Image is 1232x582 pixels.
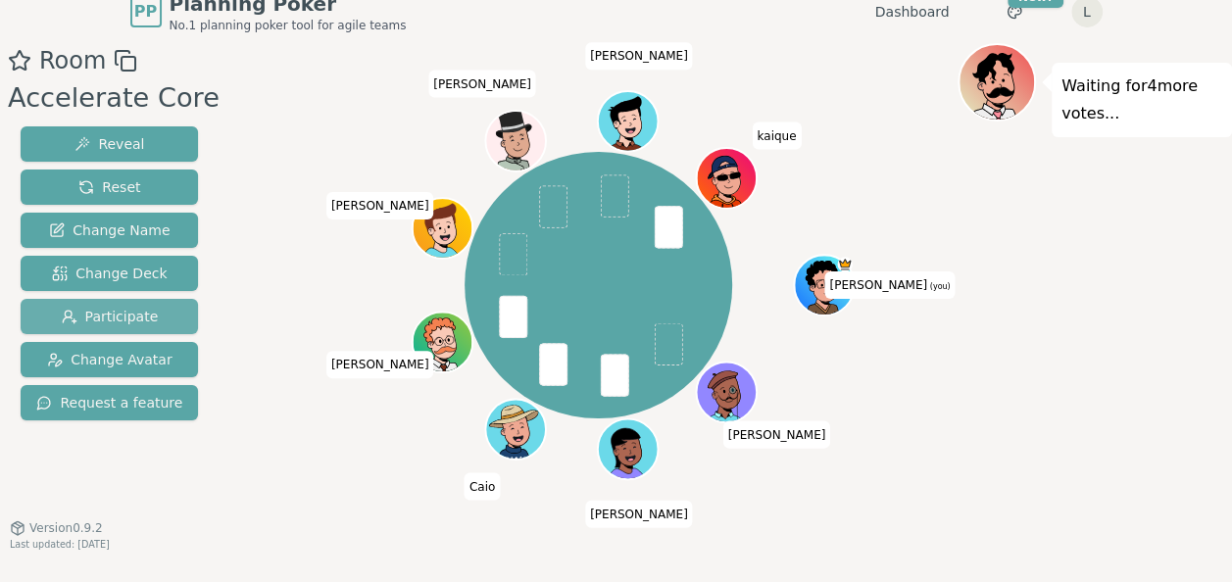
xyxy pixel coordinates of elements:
div: Accelerate Core [8,78,220,119]
p: Waiting for 4 more votes... [1061,73,1222,127]
span: (you) [927,282,951,291]
span: No.1 planning poker tool for agile teams [170,18,407,33]
button: Click to change your avatar [796,257,853,314]
span: Change Name [49,220,170,240]
button: Change Avatar [21,342,198,377]
button: Version0.9.2 [10,520,103,536]
button: Change Deck [21,256,198,291]
span: Click to change your name [824,271,955,299]
button: Change Name [21,213,198,248]
span: Click to change your name [326,351,434,378]
span: Luis Oliveira is the host [837,257,852,271]
span: Click to change your name [428,71,536,98]
button: Add as favourite [8,43,31,78]
button: Participate [21,299,198,334]
span: Participate [62,307,159,326]
span: Click to change your name [585,43,693,71]
span: Change Avatar [47,350,172,369]
button: Request a feature [21,385,198,420]
span: Click to change your name [752,122,801,150]
span: Click to change your name [723,421,831,449]
button: Reveal [21,126,198,162]
span: Last updated: [DATE] [10,539,110,550]
span: Click to change your name [585,501,693,528]
span: Version 0.9.2 [29,520,103,536]
span: Reveal [74,134,144,154]
span: Room [39,43,106,78]
span: Reset [78,177,140,197]
a: Dashboard [875,2,950,22]
span: Request a feature [36,393,182,412]
span: Click to change your name [326,192,434,219]
button: Reset [21,170,198,205]
span: Change Deck [52,264,167,283]
span: Click to change your name [465,473,500,501]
